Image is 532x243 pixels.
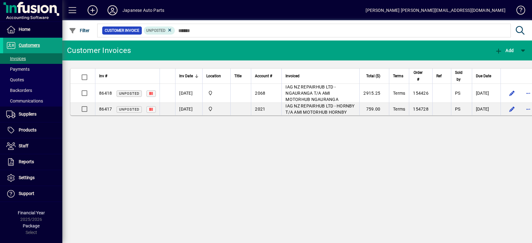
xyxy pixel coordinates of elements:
div: Order # [413,69,429,83]
a: Backorders [3,85,62,96]
a: Knowledge Base [512,1,524,21]
span: Suppliers [19,112,36,117]
div: Invoiced [285,73,356,79]
button: Profile [103,5,122,16]
button: Edit [507,104,517,114]
span: 86417 [99,107,112,112]
span: Quotes [6,77,24,82]
span: Unposted [119,92,139,96]
span: Ref [436,73,442,79]
a: Home [3,22,62,37]
button: Add [493,45,515,56]
td: [DATE] [472,84,501,103]
button: Filter [67,25,91,36]
div: Inv Date [179,73,199,79]
span: Order # [413,69,423,83]
span: Communications [6,98,43,103]
span: Location [206,73,221,79]
span: Unposted [146,28,165,33]
div: [PERSON_NAME] [PERSON_NAME][EMAIL_ADDRESS][DOMAIN_NAME] [366,5,506,15]
div: Ref [436,73,447,79]
div: Due Date [476,73,497,79]
span: Home [19,27,30,32]
div: Account # [255,73,278,79]
span: PS [455,91,461,96]
div: Sold by [455,69,468,83]
span: Terms [393,73,403,79]
span: 2021 [255,107,265,112]
a: Invoices [3,53,62,64]
span: 154426 [413,91,429,96]
span: Customer Invoice [105,27,139,34]
span: Staff [19,143,28,148]
span: Terms [393,91,405,96]
span: 86418 [99,91,112,96]
span: Unposted [119,107,139,112]
mat-chip: Customer Invoice Status: Unposted [144,26,175,35]
span: Total ($) [366,73,380,79]
td: 759.00 [359,103,389,115]
span: Invoiced [285,73,300,79]
span: Backorders [6,88,32,93]
span: Invoices [6,56,26,61]
span: Due Date [476,73,491,79]
a: Support [3,186,62,202]
span: Customers [19,43,40,48]
div: Customer Invoices [67,45,131,55]
button: Add [83,5,103,16]
span: Inv # [99,73,107,79]
span: Central [206,106,227,112]
div: Title [234,73,247,79]
a: Staff [3,138,62,154]
a: Payments [3,64,62,74]
span: Package [23,223,40,228]
span: PS [455,107,461,112]
span: 154728 [413,107,429,112]
a: Communications [3,96,62,106]
span: Support [19,191,34,196]
span: Sold by [455,69,463,83]
span: 2068 [255,91,265,96]
div: Total ($) [363,73,386,79]
span: Financial Year [18,210,45,215]
span: Central [206,90,227,97]
td: [DATE] [472,103,501,115]
span: Account # [255,73,272,79]
a: Reports [3,154,62,170]
span: IAG NZ REPAIRHUB LTD - HORNBY T/A AMI MOTORHUB HORNBY [285,103,354,115]
div: Inv # [99,73,156,79]
td: 2915.25 [359,84,389,103]
span: Terms [393,107,405,112]
div: Location [206,73,227,79]
span: Reports [19,159,34,164]
td: [DATE] [175,103,202,115]
span: Inv Date [179,73,193,79]
span: Title [234,73,242,79]
td: [DATE] [175,84,202,103]
span: Settings [19,175,35,180]
a: Quotes [3,74,62,85]
button: Edit [507,88,517,98]
span: Filter [69,28,90,33]
span: Payments [6,67,30,72]
a: Settings [3,170,62,186]
div: Japanese Auto Parts [122,5,164,15]
span: Products [19,127,36,132]
a: Suppliers [3,107,62,122]
a: Products [3,122,62,138]
span: Add [495,48,514,53]
span: IAG NZ REPAIRHUB LTD - NGAURANGA T/A AMI MOTORHUB NGAURANGA [285,84,338,102]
